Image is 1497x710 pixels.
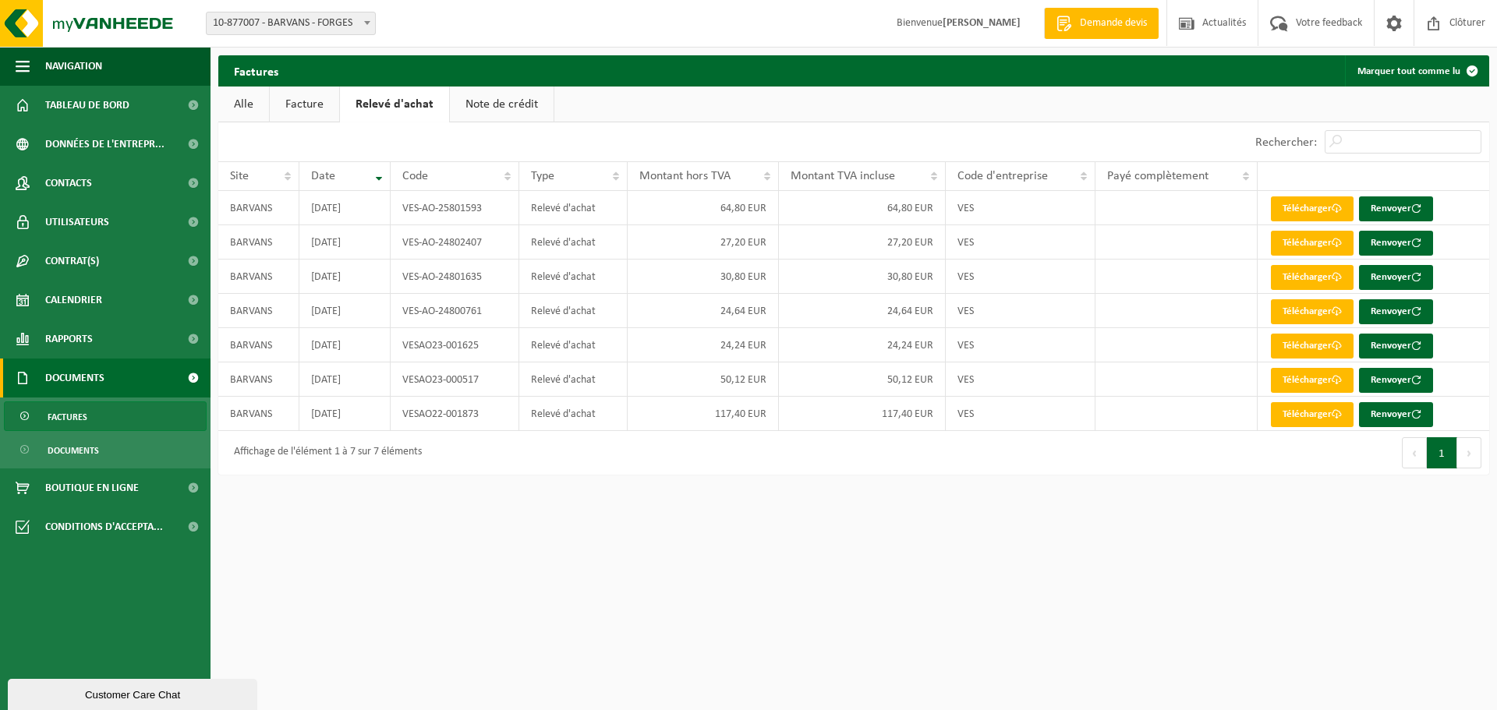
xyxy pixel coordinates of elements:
span: Tableau de bord [45,86,129,125]
a: Facture [270,87,339,122]
td: 30,80 EUR [628,260,779,294]
button: Next [1457,437,1481,468]
td: VESAO23-001625 [391,328,519,362]
td: VES [946,260,1095,294]
span: Documents [48,436,99,465]
td: Relevé d'achat [519,328,628,362]
td: Relevé d'achat [519,362,628,397]
td: Relevé d'achat [519,260,628,294]
iframe: chat widget [8,676,260,710]
td: 27,20 EUR [779,225,947,260]
a: Télécharger [1271,265,1354,290]
td: 24,24 EUR [779,328,947,362]
td: [DATE] [299,294,391,328]
span: Utilisateurs [45,203,109,242]
span: Documents [45,359,104,397]
a: Télécharger [1271,196,1354,221]
button: Renvoyer [1359,368,1433,393]
td: BARVANS [218,397,299,431]
td: VES-AO-25801593 [391,191,519,225]
td: BARVANS [218,362,299,397]
span: Contacts [45,164,92,203]
td: 24,64 EUR [628,294,779,328]
td: VESAO22-001873 [391,397,519,431]
td: VES [946,294,1095,328]
td: 117,40 EUR [779,397,947,431]
div: Affichage de l'élément 1 à 7 sur 7 éléments [226,439,422,467]
span: Demande devis [1076,16,1151,31]
button: Renvoyer [1359,265,1433,290]
button: 1 [1427,437,1457,468]
td: BARVANS [218,225,299,260]
span: Montant hors TVA [639,170,731,182]
a: Télécharger [1271,334,1354,359]
span: Rapports [45,320,93,359]
button: Renvoyer [1359,299,1433,324]
span: Données de l'entrepr... [45,125,165,164]
a: Demande devis [1044,8,1159,39]
span: 10-877007 - BARVANS - FORGES [207,12,375,34]
td: 24,64 EUR [779,294,947,328]
button: Renvoyer [1359,196,1433,221]
td: Relevé d'achat [519,294,628,328]
button: Renvoyer [1359,231,1433,256]
span: 10-877007 - BARVANS - FORGES [206,12,376,35]
td: VES [946,397,1095,431]
span: Payé complètement [1107,170,1209,182]
td: VES [946,225,1095,260]
a: Télécharger [1271,299,1354,324]
button: Renvoyer [1359,402,1433,427]
span: Boutique en ligne [45,468,139,507]
td: 64,80 EUR [628,191,779,225]
span: Factures [48,402,87,432]
span: Calendrier [45,281,102,320]
td: 50,12 EUR [779,362,947,397]
td: [DATE] [299,362,391,397]
td: 30,80 EUR [779,260,947,294]
button: Marquer tout comme lu [1345,55,1488,87]
td: 117,40 EUR [628,397,779,431]
td: VES [946,362,1095,397]
a: Télécharger [1271,368,1354,393]
td: [DATE] [299,260,391,294]
span: Conditions d'accepta... [45,507,163,546]
span: Code d'entreprise [957,170,1048,182]
a: Factures [4,401,207,431]
td: VES-AO-24801635 [391,260,519,294]
span: Navigation [45,47,102,86]
td: BARVANS [218,294,299,328]
td: VES [946,328,1095,362]
a: Note de crédit [450,87,554,122]
td: [DATE] [299,328,391,362]
a: Documents [4,435,207,465]
td: 27,20 EUR [628,225,779,260]
td: BARVANS [218,191,299,225]
td: [DATE] [299,225,391,260]
a: Télécharger [1271,402,1354,427]
td: Relevé d'achat [519,397,628,431]
button: Renvoyer [1359,334,1433,359]
span: Contrat(s) [45,242,99,281]
span: Date [311,170,335,182]
a: Alle [218,87,269,122]
td: BARVANS [218,260,299,294]
td: VESAO23-000517 [391,362,519,397]
button: Previous [1402,437,1427,468]
h2: Factures [218,55,294,86]
td: 50,12 EUR [628,362,779,397]
td: Relevé d'achat [519,191,628,225]
a: Relevé d'achat [340,87,449,122]
span: Site [230,170,249,182]
td: [DATE] [299,397,391,431]
a: Télécharger [1271,231,1354,256]
td: VES-AO-24800761 [391,294,519,328]
td: 64,80 EUR [779,191,947,225]
label: Rechercher: [1255,136,1317,149]
span: Type [531,170,554,182]
td: 24,24 EUR [628,328,779,362]
td: BARVANS [218,328,299,362]
span: Montant TVA incluse [791,170,895,182]
span: Code [402,170,428,182]
td: VES [946,191,1095,225]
